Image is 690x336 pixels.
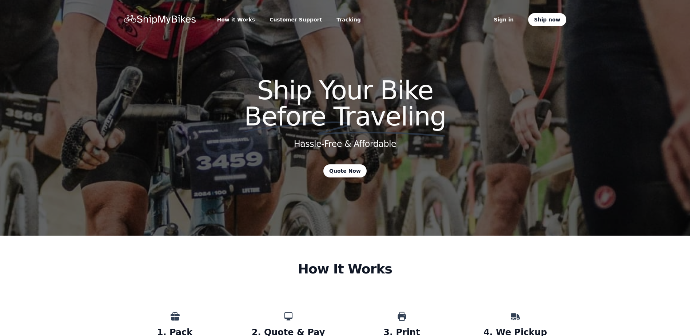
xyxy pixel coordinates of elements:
[267,15,325,25] a: Customer Support
[323,164,367,177] a: Quote Now
[223,262,467,276] h2: How It Works
[294,138,396,150] h2: Hassle-Free & Affordable
[528,13,566,26] a: Ship now
[182,77,508,129] h1: Ship Your Bike
[214,15,258,25] a: How it Works
[334,15,364,25] a: Tracking
[491,15,517,25] a: Sign in
[244,101,446,132] span: Before Traveling
[534,16,560,23] span: Ship now
[124,15,197,24] a: Home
